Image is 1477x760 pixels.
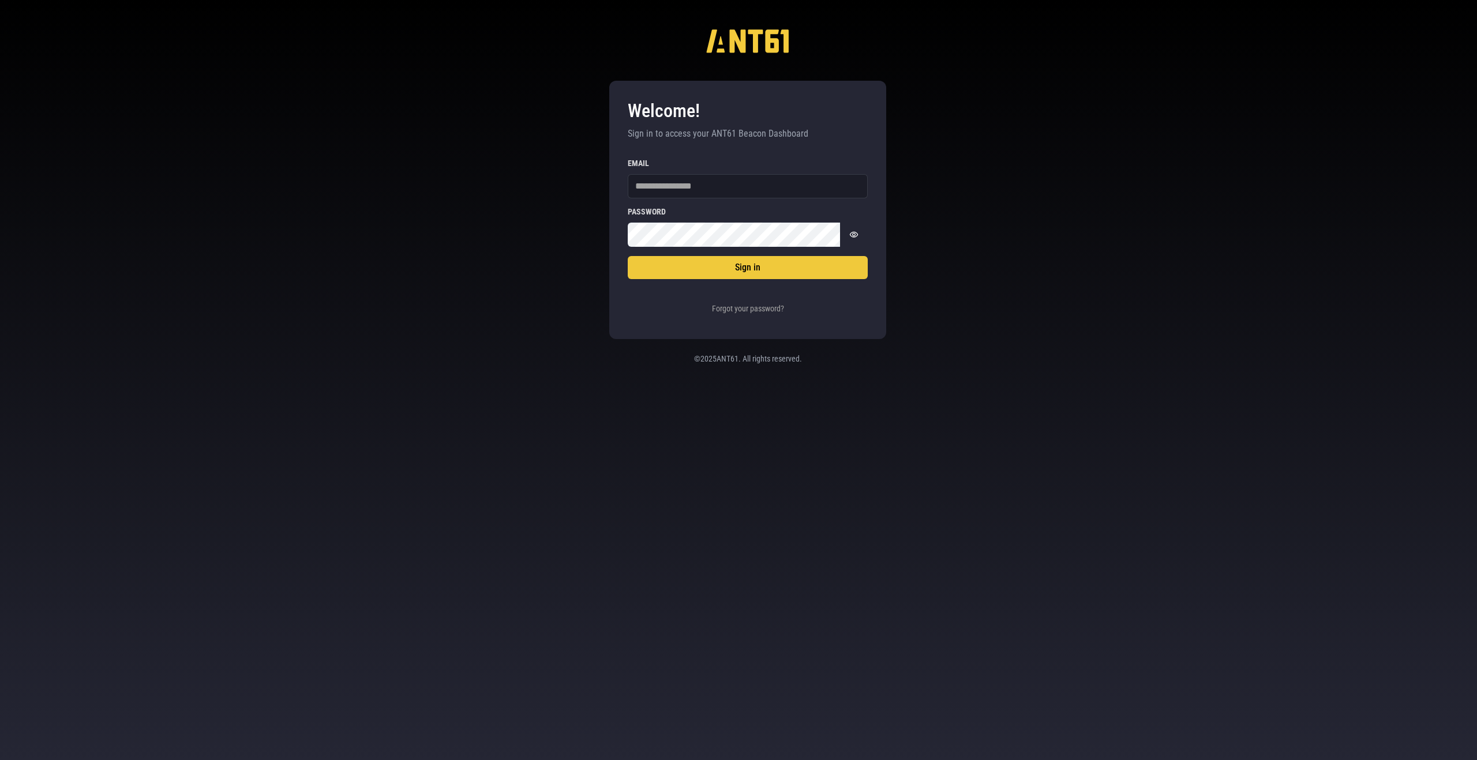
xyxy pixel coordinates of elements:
[628,99,868,122] h3: Welcome!
[628,208,868,216] label: Password
[628,159,868,167] label: Email
[628,127,868,141] p: Sign in to access your ANT61 Beacon Dashboard
[628,256,868,279] button: Sign in
[623,353,872,364] p: © 2025 ANT61. All rights reserved.
[840,223,868,247] button: Show password
[709,298,787,321] button: Forgot your password?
